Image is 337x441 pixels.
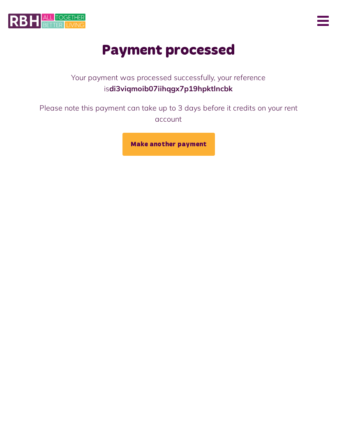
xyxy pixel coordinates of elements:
[8,12,85,30] img: MyRBH
[109,84,233,93] strong: di3viqmoib07iihqgx7p19hpktlncbk
[122,133,215,156] a: Make another payment
[35,102,302,125] p: Please note this payment can take up to 3 days before it credits on your rent account
[35,72,302,94] p: Your payment was processed successfully, your reference is
[35,42,302,60] h1: Payment processed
